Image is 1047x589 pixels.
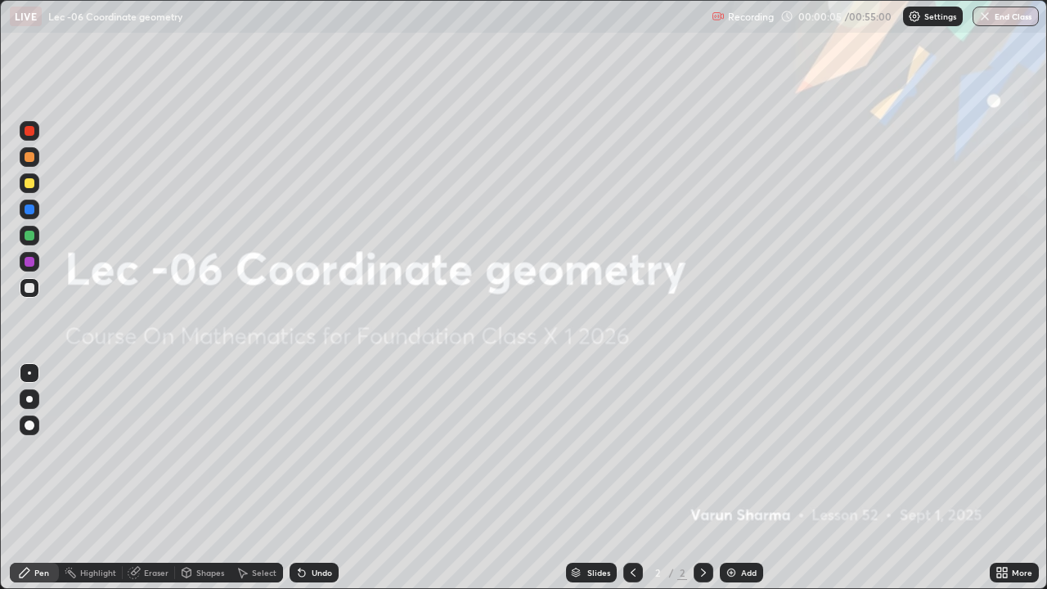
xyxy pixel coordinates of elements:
img: recording.375f2c34.svg [712,10,725,23]
div: Eraser [144,569,169,577]
button: End Class [973,7,1039,26]
p: Lec -06 Coordinate geometry [48,10,182,23]
p: Settings [924,12,956,20]
div: Undo [312,569,332,577]
div: Shapes [196,569,224,577]
div: Pen [34,569,49,577]
p: Recording [728,11,774,23]
img: add-slide-button [725,566,738,579]
div: 2 [677,565,687,580]
div: 2 [649,568,666,578]
div: / [669,568,674,578]
div: Add [741,569,757,577]
img: end-class-cross [978,10,991,23]
p: LIVE [15,10,37,23]
div: Select [252,569,276,577]
div: More [1012,569,1032,577]
div: Slides [587,569,610,577]
div: Highlight [80,569,116,577]
img: class-settings-icons [908,10,921,23]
